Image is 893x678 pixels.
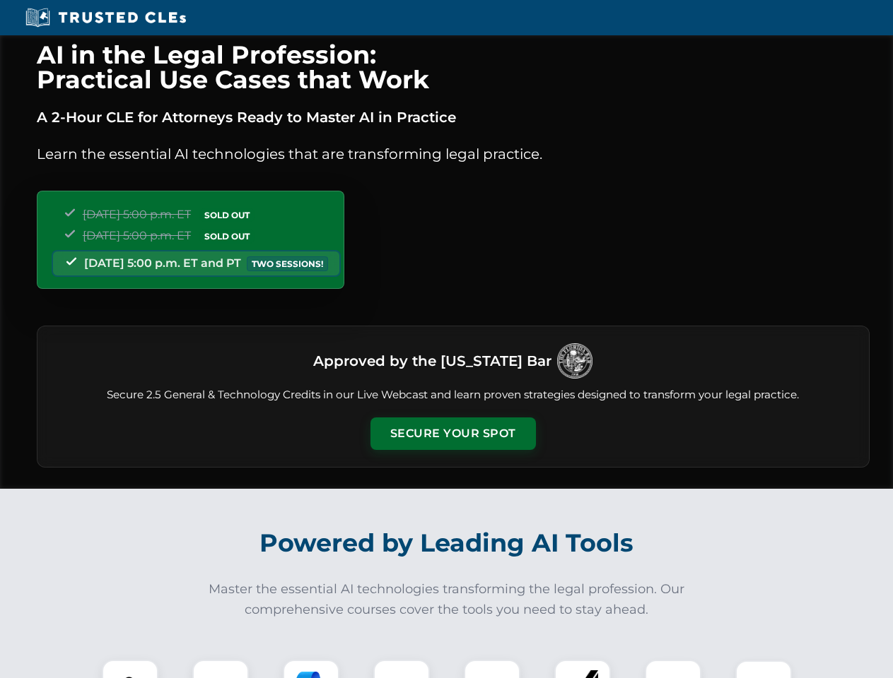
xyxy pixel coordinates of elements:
span: SOLD OUT [199,229,255,244]
span: SOLD OUT [199,208,255,222]
span: [DATE] 5:00 p.m. ET [83,208,191,221]
button: Secure Your Spot [370,417,536,450]
h2: Powered by Leading AI Tools [55,518,839,568]
h1: AI in the Legal Profession: Practical Use Cases that Work [37,42,870,92]
p: Learn the essential AI technologies that are transforming legal practice. [37,143,870,165]
p: Master the essential AI technologies transforming the legal profession. Our comprehensive courses... [199,579,694,620]
img: Trusted CLEs [21,7,190,28]
p: Secure 2.5 General & Technology Credits in our Live Webcast and learn proven strategies designed ... [54,387,852,403]
p: A 2-Hour CLE for Attorneys Ready to Master AI in Practice [37,106,870,129]
h3: Approved by the [US_STATE] Bar [313,348,551,374]
span: [DATE] 5:00 p.m. ET [83,229,191,242]
img: Logo [557,343,593,379]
